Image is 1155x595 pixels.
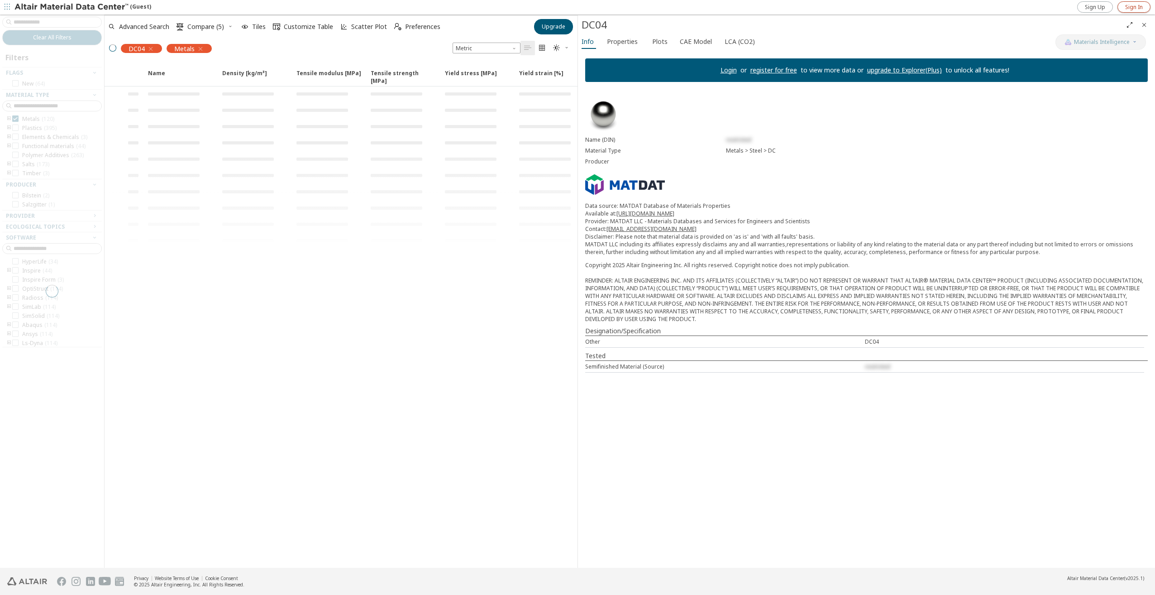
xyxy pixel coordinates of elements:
[725,34,755,49] span: LCA (CO2)
[394,23,401,30] i: 
[7,577,47,585] img: Altair Engineering
[1122,18,1137,32] button: Full Screen
[520,41,535,55] button: Table View
[119,24,169,30] span: Advanced Search
[607,34,638,49] span: Properties
[524,44,531,52] i: 
[726,136,751,144] span: restricted
[585,202,1148,256] p: Data source: MATDAT Database of Materials Properties Available at: Provider: MATDAT LLC - Materia...
[519,69,563,86] span: Yield strain [%]
[187,24,224,30] span: Compare (5)
[585,326,1148,336] div: Designation/Specification
[1085,4,1105,11] span: Sign Up
[129,44,145,53] span: DC04
[514,69,588,86] span: Yield strain [%]
[371,69,436,86] span: Tensile strength [MPa]
[1067,575,1144,581] div: (v2025.1)
[585,261,1148,323] div: Copyright 2025 Altair Engineering Inc. All rights reserved. Copyright notice does not imply publi...
[439,69,514,86] span: Yield stress [MPa]
[296,69,361,86] span: Tensile modulus [MPa]
[174,44,195,53] span: Metals
[291,69,365,86] span: Tensile modulus [MPa]
[14,3,130,12] img: Altair Material Data Center
[134,575,148,581] a: Privacy
[585,158,726,165] div: Producer
[942,66,1013,75] p: to unlock all features!
[585,136,726,144] div: Name (DIN)
[737,66,750,75] p: or
[134,581,244,588] div: © 2025 Altair Engineering, Inc. All Rights Reserved.
[553,44,560,52] i: 
[542,23,565,30] span: Upgrade
[365,69,439,86] span: Tensile strength [MPa]
[606,225,697,233] a: [EMAIL_ADDRESS][DOMAIN_NAME]
[867,66,942,74] a: upgrade to Explorer(Plus)
[205,575,238,581] a: Cookie Consent
[549,41,573,55] button: Theme
[585,174,665,195] img: Logo - Provider
[585,363,865,370] div: Semifinished Material (Source)
[582,34,594,49] span: Info
[1067,575,1124,581] span: Altair Material Data Center
[148,69,165,86] span: Name
[865,338,1145,345] div: DC04
[585,338,865,345] div: Other
[1074,38,1130,46] span: Materials Intelligence
[1125,4,1143,11] span: Sign In
[14,3,151,12] div: (Guest)
[582,18,1122,32] div: DC04
[539,44,546,52] i: 
[453,43,520,53] div: Unit System
[750,66,797,74] a: register for free
[652,34,668,49] span: Plots
[143,69,217,86] span: Name
[1077,1,1113,13] a: Sign Up
[680,34,712,49] span: CAE Model
[585,96,621,133] img: Material Type Image
[222,69,267,86] span: Density [kg/m³]
[616,210,674,217] a: [URL][DOMAIN_NAME]
[453,43,520,53] span: Metric
[217,69,291,86] span: Density [kg/m³]
[177,23,184,30] i: 
[534,19,573,34] button: Upgrade
[585,351,1148,360] div: Tested
[1064,38,1072,46] img: AI Copilot
[123,69,143,86] span: Expand
[1055,34,1146,50] button: AI CopilotMaterials Intelligence
[535,41,549,55] button: Tile View
[284,24,333,30] span: Customize Table
[252,24,266,30] span: Tiles
[797,66,867,75] p: to view more data or
[585,147,726,154] div: Material Type
[726,147,1148,154] div: Metals > Steel > DC
[445,69,497,86] span: Yield stress [MPa]
[1137,18,1151,32] button: Close
[865,363,890,370] span: restricted
[351,24,387,30] span: Scatter Plot
[405,24,440,30] span: Preferences
[155,575,199,581] a: Website Terms of Use
[721,66,737,74] a: Login
[1117,1,1150,13] a: Sign In
[273,23,280,30] i: 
